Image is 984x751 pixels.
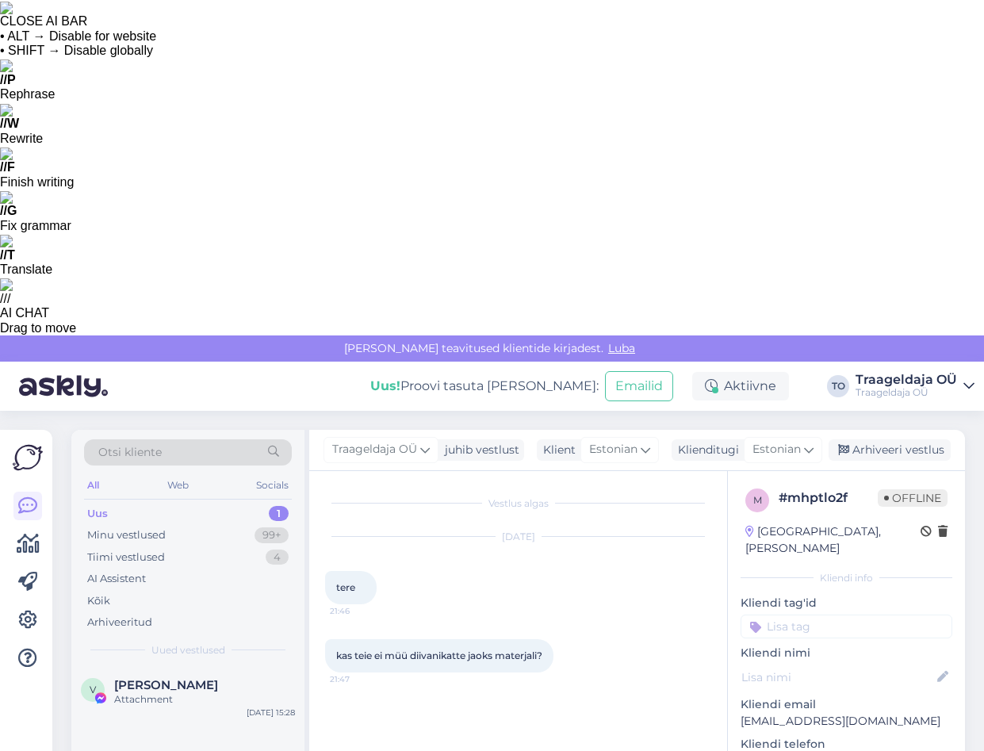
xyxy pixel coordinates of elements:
div: 99+ [255,527,289,543]
div: Uus [87,506,108,522]
div: Tiimi vestlused [87,550,165,565]
p: [EMAIL_ADDRESS][DOMAIN_NAME] [741,713,952,730]
div: AI Assistent [87,571,146,587]
span: 21:46 [330,605,389,617]
div: Vestlus algas [325,496,711,511]
span: Offline [878,489,948,507]
span: tere [336,581,355,593]
div: Socials [253,475,292,496]
div: 1 [269,506,289,522]
span: 21:47 [330,673,389,685]
div: All [84,475,102,496]
div: Traageldaja OÜ [856,386,957,399]
div: Klienditugi [672,442,739,458]
div: Kliendi info [741,571,952,585]
input: Lisa tag [741,615,952,638]
p: Kliendi nimi [741,645,952,661]
div: TO [827,375,849,397]
span: m [753,494,762,506]
p: Kliendi email [741,696,952,713]
div: [DATE] [325,530,711,544]
span: Luba [603,341,640,355]
span: V [90,684,96,695]
div: [DATE] 15:28 [247,707,295,718]
span: Traageldaja OÜ [332,441,417,458]
div: Proovi tasuta [PERSON_NAME]: [370,377,599,396]
p: Kliendi tag'id [741,595,952,611]
div: [GEOGRAPHIC_DATA], [PERSON_NAME] [745,523,921,557]
div: Arhiveeri vestlus [829,439,951,461]
input: Lisa nimi [741,669,934,686]
div: # mhptlo2f [779,489,878,508]
div: Attachment [114,692,295,707]
div: Arhiveeritud [87,615,152,630]
div: juhib vestlust [438,442,519,458]
span: kas teie ei müü diivanikatte jaoks materjali? [336,649,542,661]
a: Traageldaja OÜTraageldaja OÜ [856,374,974,399]
span: Vladislava Roženko [114,678,218,692]
img: Askly Logo [13,443,43,473]
div: 4 [266,550,289,565]
b: Uus! [370,378,400,393]
span: Estonian [589,441,637,458]
div: Klient [537,442,576,458]
div: Traageldaja OÜ [856,374,957,386]
span: Otsi kliente [98,444,162,461]
div: Web [164,475,192,496]
div: Kõik [87,593,110,609]
div: Minu vestlused [87,527,166,543]
button: Emailid [605,371,673,401]
span: Uued vestlused [151,643,225,657]
span: Estonian [752,441,801,458]
div: Aktiivne [692,372,789,400]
